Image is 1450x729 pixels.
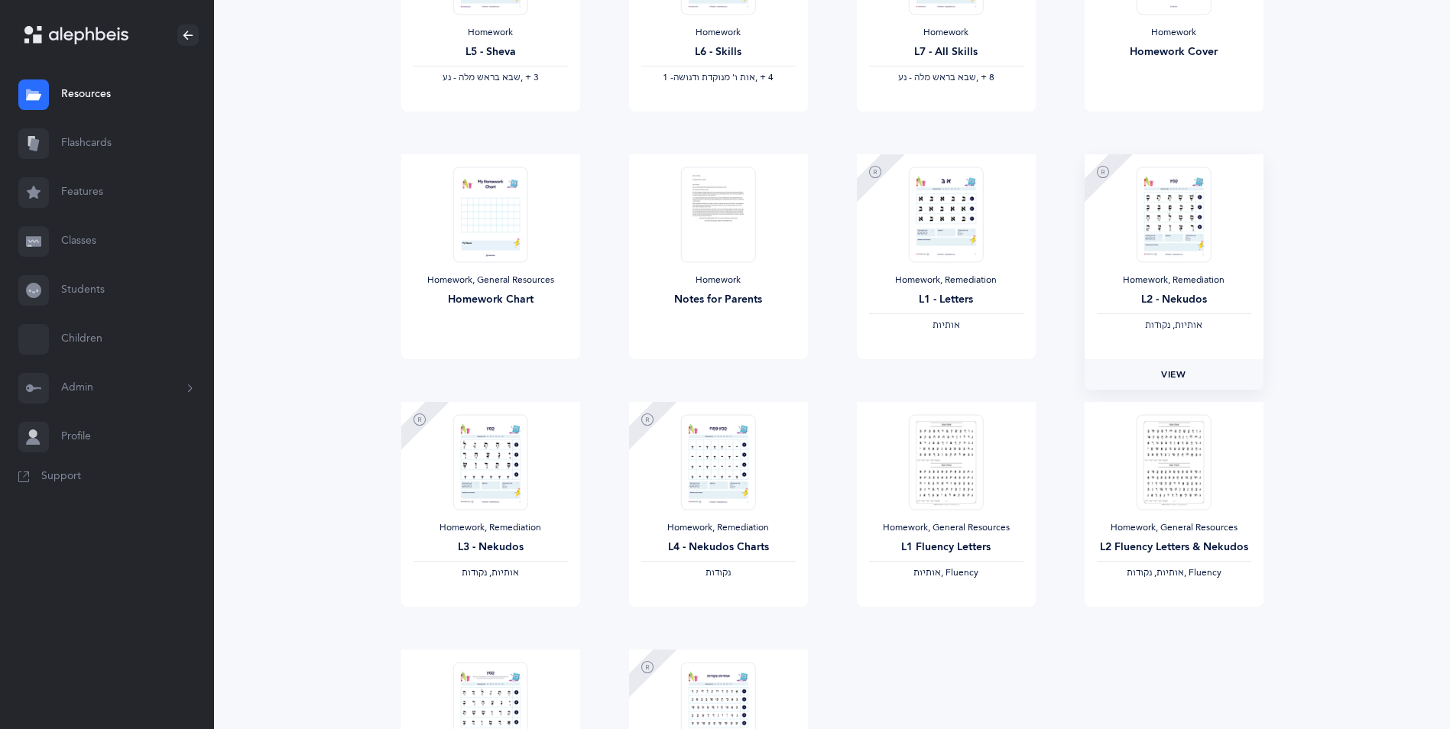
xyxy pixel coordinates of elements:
[1145,319,1202,330] span: ‫אותיות, נקודות‬
[1136,167,1211,262] img: RemediationHomework-L2-Nekudos-K_EN_thumbnail_1724296785.png
[414,44,568,60] div: L5 - Sheva
[641,27,796,39] div: Homework
[1097,292,1251,308] div: L2 - Nekudos
[680,414,755,510] img: RemediationHomework-L4_Nekudos_K_EN_thumbnail_1724298118.png
[641,522,796,534] div: Homework, Remediation
[908,414,983,510] img: FluencyProgram-SpeedReading-L1_thumbnail_1736302830.png
[414,292,568,308] div: Homework Chart
[898,72,976,83] span: ‫שבא בראש מלה - נע‬
[453,167,527,262] img: My_Homework_Chart_1_thumbnail_1716209946.png
[1161,368,1186,381] span: View
[663,72,673,83] span: 1 -
[706,567,731,578] span: ‫נקודות‬
[414,522,568,534] div: Homework, Remediation
[41,469,81,484] span: Support
[680,167,755,262] img: Notes_to_parents_thumbnail_1591126900.png
[869,274,1023,287] div: Homework, Remediation
[641,44,796,60] div: L6 - Skills
[414,72,568,84] div: ‪, + 3‬
[414,539,568,556] div: L3 - Nekudos
[414,27,568,39] div: Homework
[869,522,1023,534] div: Homework, General Resources
[869,539,1023,556] div: L1 Fluency Letters
[641,539,796,556] div: L4 - Nekudos Charts
[1097,27,1251,39] div: Homework
[1127,567,1184,578] span: ‫אותיות, נקודות‬
[869,27,1023,39] div: Homework
[443,72,521,83] span: ‫שבא בראש מלה - נע‬
[673,72,755,83] span: ‫אות ו' מנוקדת ודגושה‬
[414,274,568,287] div: Homework, General Resources
[933,319,960,330] span: ‫אותיות‬
[453,414,527,510] img: RemediationHomework-L3-Nekudos-K_EN_thumbnail_1724337474.png
[869,44,1023,60] div: L7 - All Skills
[1097,44,1251,60] div: Homework Cover
[1097,567,1251,579] div: , Fluency
[1097,539,1251,556] div: L2 Fluency Letters & Nekudos
[462,567,519,578] span: ‫אותיות, נקודות‬
[869,292,1023,308] div: L1 - Letters
[641,72,796,84] div: ‪, + 4‬
[641,292,796,308] div: Notes for Parents
[913,567,941,578] span: ‫אותיות‬
[1136,414,1211,510] img: FluencyProgram-SpeedReading-L2_thumbnail_1736302935.png
[1085,359,1263,390] a: View
[641,274,796,287] div: Homework
[869,567,1023,579] div: , Fluency
[908,167,983,262] img: RemediationHomework-L1-Letters-K_2_EN_thumbnail_1724623926.png
[1374,653,1432,711] iframe: Drift Widget Chat Controller
[1097,274,1251,287] div: Homework, Remediation
[1097,522,1251,534] div: Homework, General Resources
[869,72,1023,84] div: ‪, + 8‬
